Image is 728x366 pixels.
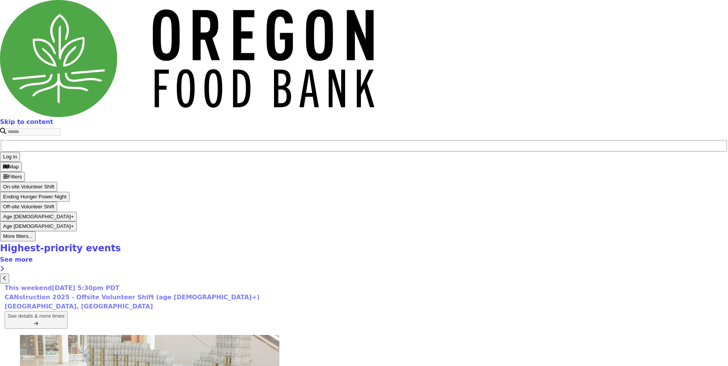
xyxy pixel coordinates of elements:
[5,293,260,301] span: CANstruction 2025 - Offsite Volunteer Shift (age [DEMOGRAPHIC_DATA]+)
[34,321,38,326] i: arrow-right icon
[3,154,17,160] span: Log in
[8,174,22,180] span: Filters
[5,284,52,292] span: This weekend
[8,312,64,320] div: See details & more times
[3,233,33,239] span: More filters...
[5,311,68,329] button: See details & more times
[9,164,19,170] span: Map
[3,174,8,179] i: sliders-h icon
[3,276,6,281] i: chevron-left icon
[3,164,9,169] i: map icon
[6,128,61,136] input: Search
[52,284,119,292] time: [DATE] 5:30pm PDT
